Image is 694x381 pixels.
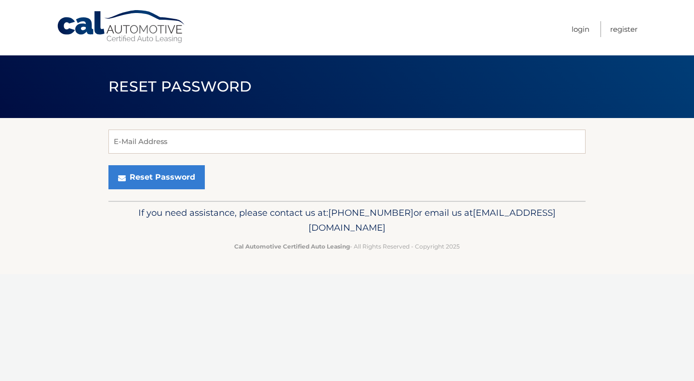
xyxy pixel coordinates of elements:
[108,165,205,189] button: Reset Password
[108,130,586,154] input: E-Mail Address
[115,205,579,236] p: If you need assistance, please contact us at: or email us at
[610,21,638,37] a: Register
[234,243,350,250] strong: Cal Automotive Certified Auto Leasing
[572,21,589,37] a: Login
[108,78,252,95] span: Reset Password
[56,10,187,44] a: Cal Automotive
[115,241,579,251] p: - All Rights Reserved - Copyright 2025
[328,207,414,218] span: [PHONE_NUMBER]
